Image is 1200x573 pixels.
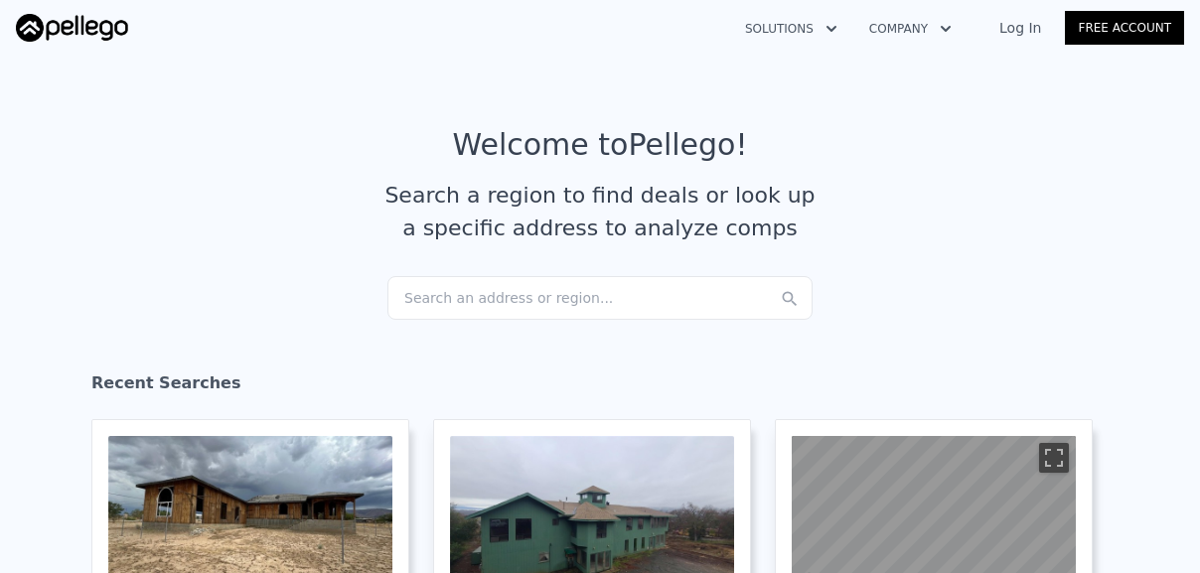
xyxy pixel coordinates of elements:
button: Activar o desactivar la vista de pantalla completa [1039,443,1069,473]
button: Solutions [729,11,853,47]
button: Company [853,11,968,47]
div: Search a region to find deals or look up a specific address to analyze comps [377,179,823,244]
div: Recent Searches [91,356,1109,419]
div: Welcome to Pellego ! [453,127,748,163]
a: Free Account [1065,11,1184,45]
div: Search an address or region... [387,276,813,320]
a: Log In [975,18,1065,38]
img: Pellego [16,14,128,42]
